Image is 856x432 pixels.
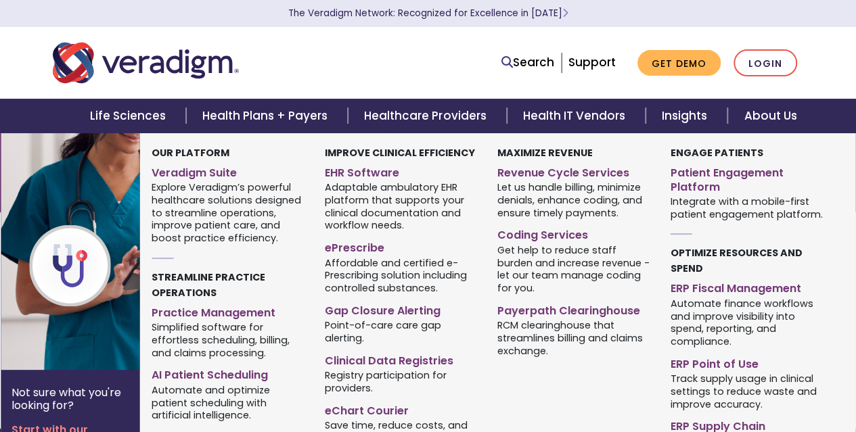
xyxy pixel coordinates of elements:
span: Simplified software for effortless scheduling, billing, and claims processing. [152,320,305,360]
a: Veradigm Suite [152,161,305,181]
a: Coding Services [497,223,650,243]
span: RCM clearinghouse that streamlines billing and claims exchange. [497,318,650,358]
a: Support [568,54,616,70]
p: Not sure what you're looking for? [12,386,129,412]
a: ERP Point of Use [671,352,824,372]
a: Search [501,53,554,72]
span: Adaptable ambulatory EHR platform that supports your clinical documentation and workflow needs. [325,181,478,232]
a: Healthcare Providers [348,99,506,133]
a: Gap Closure Alerting [325,299,478,318]
a: ePrescribe [325,236,478,256]
span: Explore Veradigm’s powerful healthcare solutions designed to streamline operations, improve patie... [152,181,305,245]
span: Let us handle billing, minimize denials, enhance coding, and ensure timely payments. [497,181,650,220]
span: Automate and optimize patient scheduling with artificial intelligence. [152,383,305,422]
span: Track supply usage in clinical settings to reduce waste and improve accuracy. [671,372,824,411]
span: Point-of-care care gap alerting. [325,318,478,345]
img: Veradigm logo [53,41,239,85]
a: About Us [727,99,813,133]
span: Get help to reduce staff burden and increase revenue - let our team manage coding for you. [497,243,650,294]
img: Healthcare Provider [1,133,219,370]
span: Integrate with a mobile-first patient engagement platform. [671,194,824,220]
a: Practice Management [152,301,305,320]
strong: Streamline Practice Operations [152,270,265,299]
span: Learn More [562,7,568,20]
a: Health Plans + Payers [186,99,348,133]
a: eChart Courier [325,399,478,418]
strong: Our Platform [152,146,229,160]
a: Login [734,49,797,77]
span: Affordable and certified e-Prescribing solution including controlled substances. [325,256,478,295]
a: The Veradigm Network: Recognized for Excellence in [DATE]Learn More [288,7,568,20]
a: EHR Software [325,161,478,181]
a: AI Patient Scheduling [152,363,305,383]
strong: Engage Patients [671,146,763,160]
a: Health IT Vendors [507,99,646,133]
strong: Maximize Revenue [497,146,593,160]
a: Revenue Cycle Services [497,161,650,181]
a: Patient Engagement Platform [671,161,824,195]
span: Registry participation for providers. [325,368,478,394]
a: Life Sciences [74,99,186,133]
strong: Improve Clinical Efficiency [325,146,475,160]
a: ERP Fiscal Management [671,277,824,296]
strong: Optimize Resources and Spend [671,246,803,275]
span: Automate finance workflows and improve visibility into spend, reporting, and compliance. [671,296,824,347]
a: Insights [646,99,727,133]
a: Clinical Data Registries [325,349,478,368]
a: Payerpath Clearinghouse [497,299,650,318]
a: Get Demo [637,50,721,76]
